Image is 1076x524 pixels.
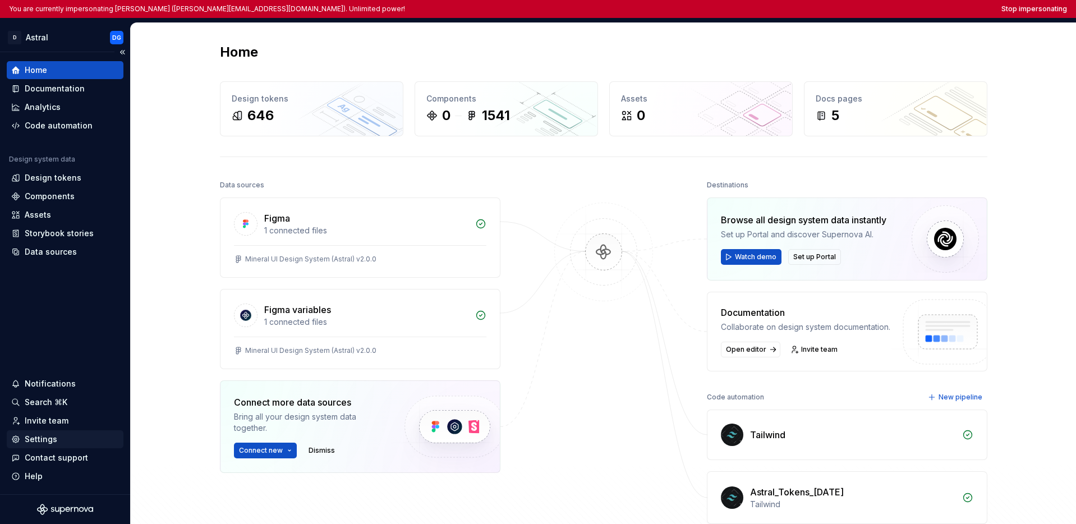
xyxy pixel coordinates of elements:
[750,499,955,510] div: Tailwind
[426,93,586,104] div: Components
[750,428,785,442] div: Tailwind
[721,249,781,265] button: Watch demo
[112,33,121,42] div: DG
[114,44,130,60] button: Collapse sidebar
[721,306,890,319] div: Documentation
[7,117,123,135] a: Code automation
[25,378,76,389] div: Notifications
[7,430,123,448] a: Settings
[234,411,385,434] div: Bring all your design system data together.
[7,187,123,205] a: Components
[234,396,385,409] div: Connect more data sources
[25,191,75,202] div: Components
[7,449,123,467] button: Contact support
[220,197,500,278] a: Figma1 connected filesMineral UI Design System (Astral) v2.0.0
[7,224,123,242] a: Storybook stories
[7,243,123,261] a: Data sources
[787,342,843,357] a: Invite team
[25,452,88,463] div: Contact support
[788,249,841,265] button: Set up Portal
[220,81,403,136] a: Design tokens646
[25,209,51,220] div: Assets
[721,321,890,333] div: Collaborate on design system documentation.
[925,389,987,405] button: New pipeline
[750,485,844,499] div: Astral_Tokens_[DATE]
[621,93,781,104] div: Assets
[220,43,258,61] h2: Home
[25,228,94,239] div: Storybook stories
[637,107,645,125] div: 0
[37,504,93,515] svg: Supernova Logo
[234,443,297,458] button: Connect new
[247,107,274,125] div: 646
[2,25,128,49] button: DAstralDG
[25,434,57,445] div: Settings
[25,415,68,426] div: Invite team
[264,225,468,236] div: 1 connected files
[25,471,43,482] div: Help
[232,93,392,104] div: Design tokens
[721,342,780,357] a: Open editor
[793,252,836,261] span: Set up Portal
[25,246,77,258] div: Data sources
[245,346,376,355] div: Mineral UI Design System (Astral) v2.0.0
[7,206,123,224] a: Assets
[25,102,61,113] div: Analytics
[304,443,340,458] button: Dismiss
[482,107,510,125] div: 1541
[816,93,976,104] div: Docs pages
[7,80,123,98] a: Documentation
[442,107,450,125] div: 0
[264,303,331,316] div: Figma variables
[25,120,93,131] div: Code automation
[220,289,500,369] a: Figma variables1 connected filesMineral UI Design System (Astral) v2.0.0
[7,393,123,411] button: Search ⌘K
[707,177,748,193] div: Destinations
[9,4,405,13] p: You are currently impersonating [PERSON_NAME] ([PERSON_NAME][EMAIL_ADDRESS][DOMAIN_NAME]). Unlimi...
[7,467,123,485] button: Help
[264,212,290,225] div: Figma
[7,61,123,79] a: Home
[239,446,283,455] span: Connect new
[7,412,123,430] a: Invite team
[264,316,468,328] div: 1 connected files
[25,172,81,183] div: Design tokens
[26,32,48,43] div: Astral
[7,98,123,116] a: Analytics
[7,375,123,393] button: Notifications
[721,229,886,240] div: Set up Portal and discover Supernova AI.
[245,255,376,264] div: Mineral UI Design System (Astral) v2.0.0
[801,345,838,354] span: Invite team
[735,252,776,261] span: Watch demo
[25,83,85,94] div: Documentation
[220,177,264,193] div: Data sources
[7,169,123,187] a: Design tokens
[25,397,67,408] div: Search ⌘K
[804,81,987,136] a: Docs pages5
[8,31,21,44] div: D
[415,81,598,136] a: Components01541
[9,155,75,164] div: Design system data
[726,345,766,354] span: Open editor
[707,389,764,405] div: Code automation
[309,446,335,455] span: Dismiss
[939,393,982,402] span: New pipeline
[1001,4,1067,13] button: Stop impersonating
[609,81,793,136] a: Assets0
[721,213,886,227] div: Browse all design system data instantly
[25,65,47,76] div: Home
[831,107,839,125] div: 5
